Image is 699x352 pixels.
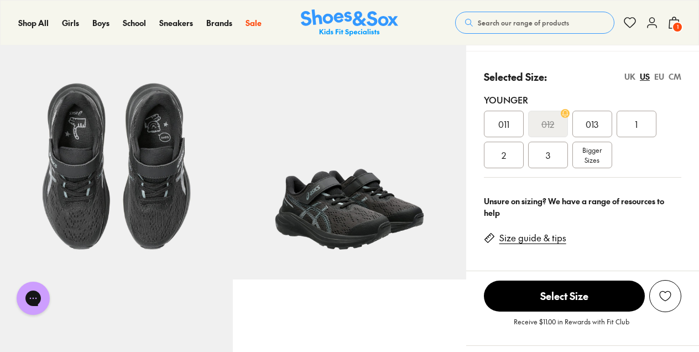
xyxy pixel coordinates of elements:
[301,9,398,37] a: Shoes & Sox
[672,22,683,33] span: 1
[62,17,79,28] span: Girls
[546,148,550,162] span: 3
[484,195,681,219] div: Unsure on sizing? We have a range of resources to help
[667,11,681,35] button: 1
[582,145,602,165] span: Bigger Sizes
[635,117,638,131] span: 1
[246,17,262,28] span: Sale
[206,17,232,28] span: Brands
[499,232,566,244] a: Size guide & tips
[123,17,146,28] span: School
[301,9,398,37] img: SNS_Logo_Responsive.svg
[233,46,466,279] img: 7-504097_1
[62,17,79,29] a: Girls
[206,17,232,29] a: Brands
[484,93,681,106] div: Younger
[502,148,506,162] span: 2
[455,12,614,34] button: Search our range of products
[478,18,569,28] span: Search our range of products
[484,69,547,84] p: Selected Size:
[498,117,509,131] span: 011
[159,17,193,28] span: Sneakers
[640,71,650,82] div: US
[586,117,598,131] span: 013
[484,280,645,312] button: Select Size
[654,71,664,82] div: EU
[624,71,635,82] div: UK
[92,17,109,29] a: Boys
[649,280,681,312] button: Add to Wishlist
[92,17,109,28] span: Boys
[123,17,146,29] a: School
[246,17,262,29] a: Sale
[159,17,193,29] a: Sneakers
[669,71,681,82] div: CM
[484,281,645,312] span: Select Size
[18,17,49,29] a: Shop All
[18,17,49,28] span: Shop All
[541,117,554,131] s: 012
[514,317,629,337] p: Receive $11.00 in Rewards with Fit Club
[11,278,55,319] iframe: Gorgias live chat messenger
